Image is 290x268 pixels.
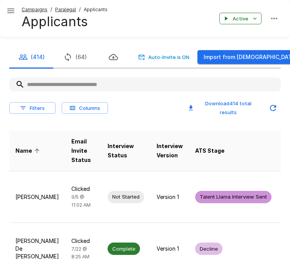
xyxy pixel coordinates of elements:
span: Name [15,146,42,155]
button: (64) [54,46,96,68]
button: Download414 total results [185,98,262,118]
span: Interview Status [108,142,144,160]
span: / [79,6,81,13]
button: (414) [9,46,54,68]
span: Talent Llama Interview Sent [195,193,271,201]
span: Decline [195,245,223,253]
p: Version 1 [157,193,183,201]
p: Clicked [71,237,95,245]
span: Applicants [84,6,108,13]
span: / [51,6,52,13]
h4: Applicants [22,13,108,30]
span: Email Invite Status [71,137,95,165]
span: Interview Version [157,142,183,160]
button: Filters [9,102,56,114]
p: Clicked [71,185,95,193]
p: [PERSON_NAME] [15,193,59,201]
button: Auto-Invite is ON [137,51,191,63]
u: Paralegal [55,7,76,12]
button: Active [219,13,261,25]
span: Not Started [108,193,144,201]
button: Columns [62,102,108,114]
u: Campaigns [22,7,47,12]
p: Version 1 [157,245,183,253]
p: [PERSON_NAME] De [PERSON_NAME] [15,237,59,260]
span: 7/22 @ 8:25 AM [71,246,89,260]
span: Complete [108,245,140,253]
span: ATS Stage [195,146,224,155]
span: 9/5 @ 11:02 AM [71,194,91,208]
button: Updated Today - 9:47 AM [265,100,281,116]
